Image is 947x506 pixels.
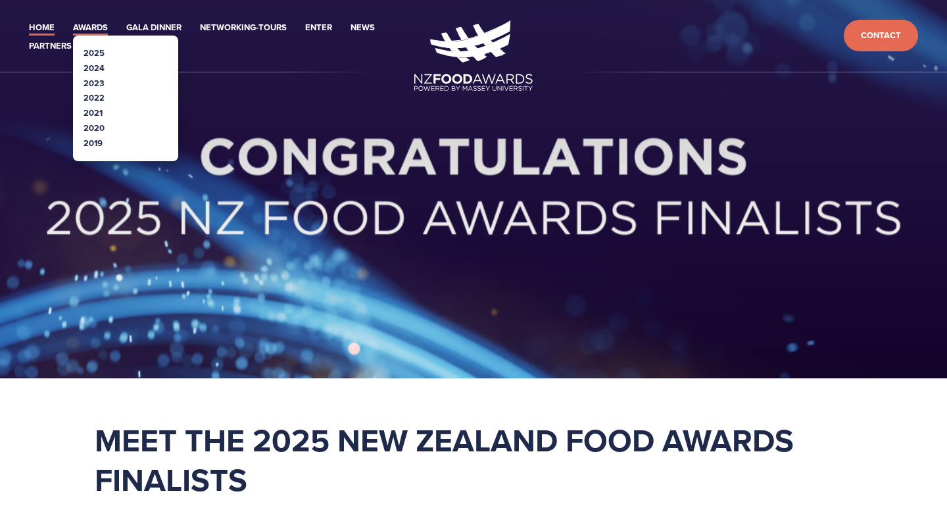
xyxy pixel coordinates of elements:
[73,20,108,36] a: Awards
[305,20,332,36] a: Enter
[844,20,918,52] a: Contact
[29,39,72,54] a: Partners
[351,20,375,36] a: News
[84,91,105,104] a: 2022
[95,417,802,503] strong: Meet the 2025 New Zealand Food Awards Finalists
[84,77,105,89] a: 2023
[126,20,182,36] a: Gala Dinner
[84,47,105,59] a: 2025
[200,20,287,36] a: Networking-Tours
[84,137,103,149] a: 2019
[84,107,103,119] a: 2021
[84,62,105,74] a: 2024
[29,20,55,36] a: Home
[84,122,105,134] a: 2020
